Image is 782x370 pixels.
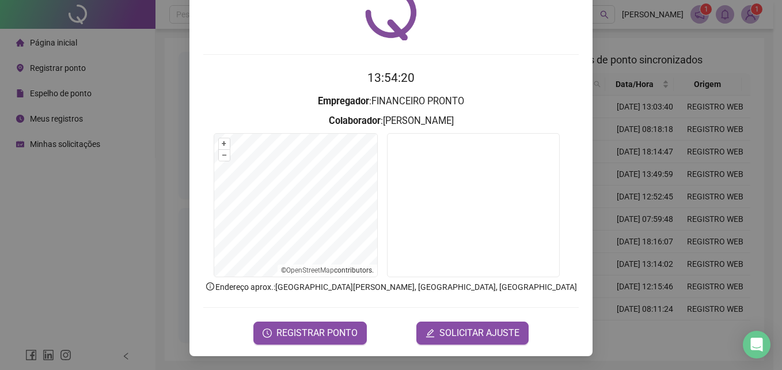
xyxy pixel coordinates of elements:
[263,329,272,338] span: clock-circle
[203,281,579,293] p: Endereço aprox. : [GEOGRAPHIC_DATA][PERSON_NAME], [GEOGRAPHIC_DATA], [GEOGRAPHIC_DATA]
[439,326,519,340] span: SOLICITAR AJUSTE
[426,329,435,338] span: edit
[286,266,334,274] a: OpenStreetMap
[219,138,230,149] button: +
[416,322,529,345] button: editSOLICITAR AJUSTE
[253,322,367,345] button: REGISTRAR PONTO
[205,281,215,292] span: info-circle
[276,326,358,340] span: REGISTRAR PONTO
[318,96,369,107] strong: Empregador
[281,266,374,274] li: © contributors.
[329,115,381,126] strong: Colaborador
[367,71,415,85] time: 13:54:20
[743,331,770,358] div: Open Intercom Messenger
[219,150,230,161] button: –
[203,114,579,129] h3: : [PERSON_NAME]
[203,94,579,109] h3: : FINANCEIRO PRONTO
